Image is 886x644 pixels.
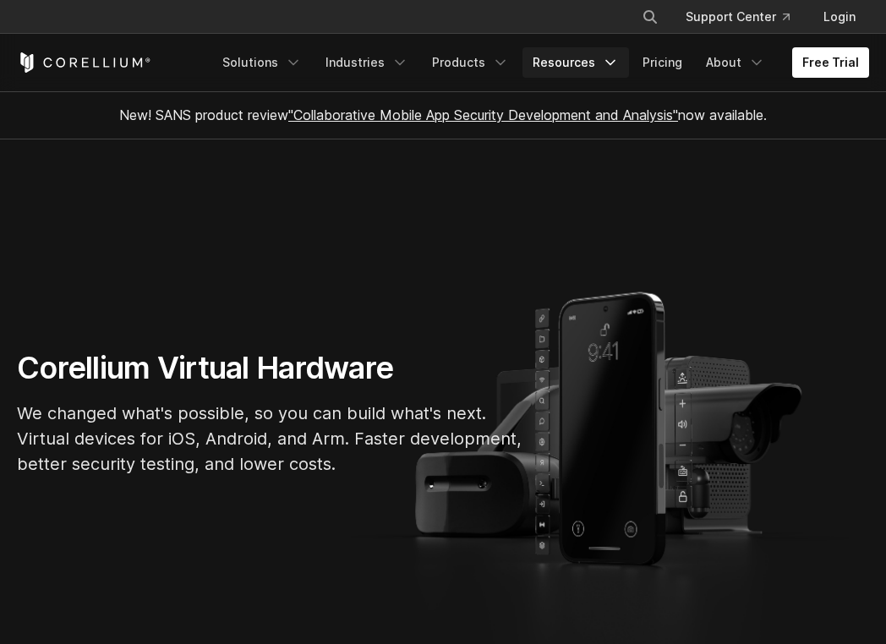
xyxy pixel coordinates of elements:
a: Corellium Home [17,52,151,73]
p: We changed what's possible, so you can build what's next. Virtual devices for iOS, Android, and A... [17,401,524,477]
a: Login [810,2,869,32]
a: About [696,47,775,78]
a: Free Trial [792,47,869,78]
button: Search [635,2,665,32]
div: Navigation Menu [212,47,869,78]
a: Industries [315,47,418,78]
div: Navigation Menu [621,2,869,32]
h1: Corellium Virtual Hardware [17,349,524,387]
a: Pricing [632,47,692,78]
a: Support Center [672,2,803,32]
span: New! SANS product review now available. [119,106,767,123]
a: "Collaborative Mobile App Security Development and Analysis" [288,106,678,123]
a: Resources [522,47,629,78]
a: Products [422,47,519,78]
a: Solutions [212,47,312,78]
